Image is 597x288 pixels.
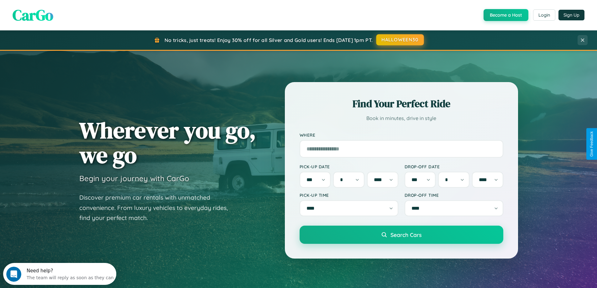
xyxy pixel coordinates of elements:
[300,97,503,111] h2: Find Your Perfect Ride
[589,131,594,157] div: Give Feedback
[6,267,21,282] iframe: Intercom live chat
[300,226,503,244] button: Search Cars
[405,192,503,198] label: Drop-off Time
[405,164,503,169] label: Drop-off Date
[13,5,53,25] span: CarGo
[24,10,111,17] div: The team will reply as soon as they can
[24,5,111,10] div: Need help?
[390,231,422,238] span: Search Cars
[79,118,256,167] h1: Wherever you go, we go
[79,192,236,223] p: Discover premium car rentals with unmatched convenience. From luxury vehicles to everyday rides, ...
[165,37,373,43] span: No tricks, just treats! Enjoy 30% off for all Silver and Gold users! Ends [DATE] 1pm PT.
[376,34,424,45] button: HALLOWEEN30
[558,10,584,20] button: Sign Up
[484,9,528,21] button: Become a Host
[79,174,189,183] h3: Begin your journey with CarGo
[300,132,503,138] label: Where
[3,263,116,285] iframe: Intercom live chat discovery launcher
[533,9,555,21] button: Login
[3,3,117,20] div: Open Intercom Messenger
[300,192,398,198] label: Pick-up Time
[300,164,398,169] label: Pick-up Date
[300,114,503,123] p: Book in minutes, drive in style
